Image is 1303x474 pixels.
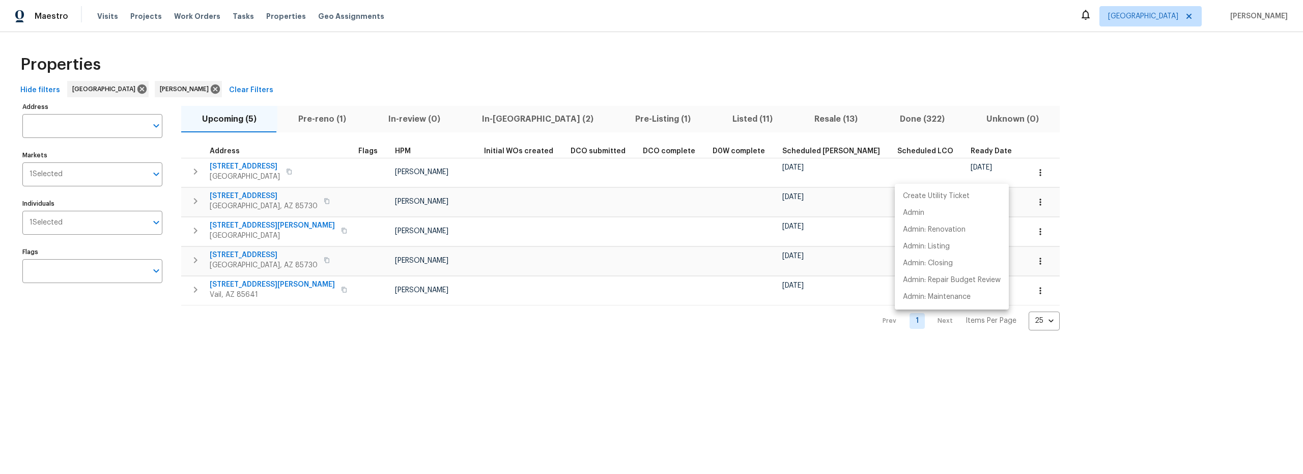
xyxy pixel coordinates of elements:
p: Admin: Listing [903,241,950,252]
p: Create Utility Ticket [903,191,970,202]
p: Admin: Renovation [903,225,966,235]
p: Admin: Repair Budget Review [903,275,1001,286]
p: Admin [903,208,924,218]
p: Admin: Closing [903,258,953,269]
p: Admin: Maintenance [903,292,971,302]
